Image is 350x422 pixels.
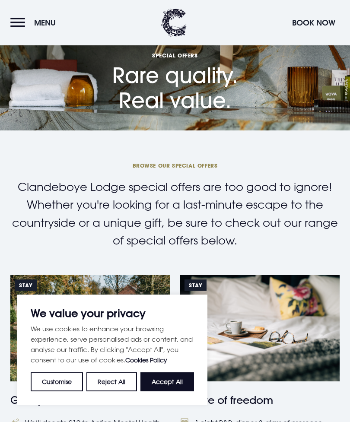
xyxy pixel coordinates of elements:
p: We use cookies to enhance your browsing experience, serve personalised ads or content, and analys... [31,324,194,365]
p: We value your privacy [31,308,194,318]
a: Cookies Policy [125,356,167,364]
span: Stay [185,279,207,291]
h4: Give yourself a break [10,392,170,408]
h4: A taste of freedom [180,392,340,408]
button: Book Now [288,13,340,32]
p: Clandeboye Lodge special offers are too good to ignore! Whether you're looking for a last-minute ... [10,178,340,250]
img: Clandeboye Lodge [161,9,187,37]
img: https://clandeboyelodge.s3-assets.com/offer-thumbnails/taste-of-freedom-special-offers-2025.png [180,275,340,381]
button: Menu [10,13,60,32]
span: Menu [34,18,56,28]
span: Stay [15,279,37,291]
div: We value your privacy [17,295,207,405]
button: Reject All [86,372,137,391]
span: Special Offers [112,52,238,59]
span: BROWSE OUR SPECIAL OFFERS [10,162,340,169]
img: https://clandeboyelodge.s3-assets.com/offer-thumbnails/give-yourself-a-break-charity-offer.png [10,275,170,381]
button: Accept All [140,372,194,391]
button: Customise [31,372,83,391]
